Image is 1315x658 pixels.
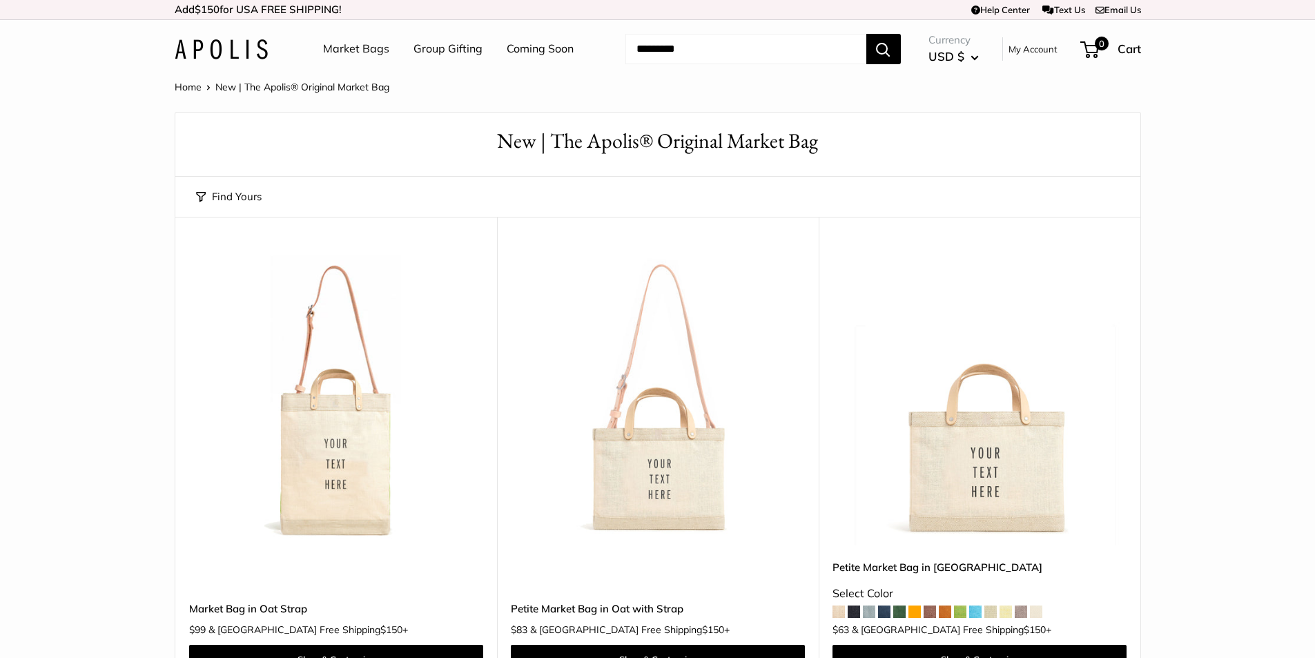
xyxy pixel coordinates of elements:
[832,251,1127,545] img: Petite Market Bag in Oat
[928,49,964,64] span: USD $
[832,623,849,636] span: $63
[1118,41,1141,56] span: Cart
[215,81,389,93] span: New | The Apolis® Original Market Bag
[1024,623,1046,636] span: $150
[625,34,866,64] input: Search...
[1009,41,1058,57] a: My Account
[196,126,1120,156] h1: New | The Apolis® Original Market Bag
[196,187,262,206] button: Find Yours
[971,4,1030,15] a: Help Center
[380,623,402,636] span: $150
[511,623,527,636] span: $83
[189,601,483,617] a: Market Bag in Oat Strap
[511,251,805,545] a: Petite Market Bag in Oat with StrapPetite Market Bag in Oat with Strap
[832,559,1127,575] a: Petite Market Bag in [GEOGRAPHIC_DATA]
[413,39,483,59] a: Group Gifting
[507,39,574,59] a: Coming Soon
[866,34,901,64] button: Search
[175,81,202,93] a: Home
[1095,4,1141,15] a: Email Us
[1094,37,1108,50] span: 0
[189,623,206,636] span: $99
[189,251,483,545] img: Market Bag in Oat Strap
[323,39,389,59] a: Market Bags
[195,3,220,16] span: $150
[832,583,1127,604] div: Select Color
[530,625,730,635] span: & [GEOGRAPHIC_DATA] Free Shipping +
[852,625,1051,635] span: & [GEOGRAPHIC_DATA] Free Shipping +
[928,30,979,50] span: Currency
[1082,38,1141,60] a: 0 Cart
[702,623,724,636] span: $150
[832,251,1127,545] a: Petite Market Bag in OatPetite Market Bag in Oat
[189,251,483,545] a: Market Bag in Oat StrapMarket Bag in Oat Strap
[928,46,979,68] button: USD $
[208,625,408,635] span: & [GEOGRAPHIC_DATA] Free Shipping +
[1042,4,1084,15] a: Text Us
[511,251,805,545] img: Petite Market Bag in Oat with Strap
[175,39,268,59] img: Apolis
[511,601,805,617] a: Petite Market Bag in Oat with Strap
[175,78,389,96] nav: Breadcrumb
